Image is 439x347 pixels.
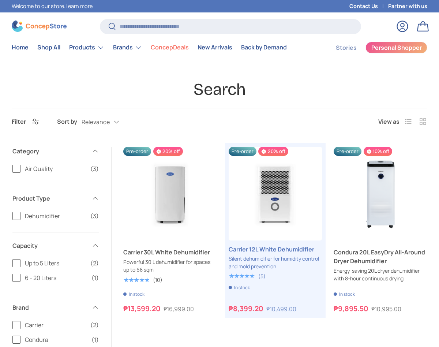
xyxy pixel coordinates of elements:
summary: Category [12,138,99,164]
span: Pre-order [334,147,361,156]
a: Condura 20L EasyDry All-Around Dryer Dehumidifier [334,248,427,265]
a: Learn more [65,3,93,10]
a: Stories [336,41,357,55]
a: New Arrivals [198,40,232,55]
a: Personal Shopper [365,42,427,53]
summary: Product Type [12,185,99,212]
a: Carrier 12L White Dehumidifier [229,245,322,254]
span: Dehumidifier [25,212,86,220]
nav: Primary [12,40,287,55]
summary: Capacity [12,232,99,259]
span: 10% off [364,147,392,156]
nav: Secondary [318,40,427,55]
span: (2) [90,259,99,268]
h1: Search [12,79,427,100]
span: (3) [90,164,99,173]
span: Condura [25,335,87,344]
a: Products [69,40,104,55]
span: Capacity [12,241,87,250]
span: Relevance [82,119,110,126]
span: 6 - 20 Liters [25,273,87,282]
span: Brand [12,303,87,312]
summary: Brand [12,294,99,321]
a: ConcepDeals [151,40,189,55]
a: Condura 20L EasyDry All-Around Dryer Dehumidifier [334,147,427,240]
span: Carrier [25,321,86,329]
span: Pre-order [123,147,151,156]
span: Product Type [12,194,87,203]
span: View as [378,117,399,126]
a: Carrier 30L White Dehumidifier [123,248,217,257]
summary: Brands [109,40,146,55]
span: Pre-order [229,147,256,156]
a: Carrier 30L White Dehumidifier [123,147,217,240]
button: Relevance [82,116,134,128]
a: Home [12,40,29,55]
span: (3) [90,212,99,220]
span: Air Quality [25,164,86,173]
p: Welcome to our store. [12,2,93,10]
span: Up to 5 Liters [25,259,86,268]
button: Filter [12,117,39,126]
span: 20% off [258,147,288,156]
span: Personal Shopper [371,45,422,51]
span: 20% off [153,147,183,156]
span: (1) [91,273,99,282]
span: Filter [12,117,26,126]
span: Category [12,147,87,156]
img: ConcepStore [12,20,67,32]
a: Contact Us [349,2,388,10]
a: Back by Demand [241,40,287,55]
summary: Products [65,40,109,55]
span: (2) [90,321,99,329]
a: Partner with us [388,2,427,10]
a: Shop All [37,40,60,55]
a: Carrier 12L White Dehumidifier [229,147,322,240]
label: Sort by [57,117,82,126]
span: (1) [91,335,99,344]
a: Brands [113,40,142,55]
